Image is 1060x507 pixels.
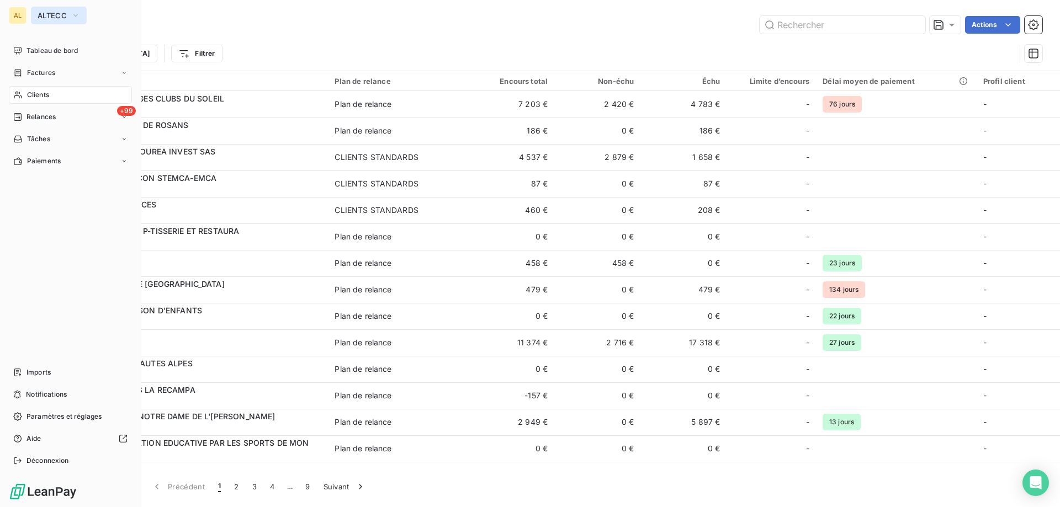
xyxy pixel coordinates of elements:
[983,152,987,162] span: -
[27,156,61,166] span: Paiements
[76,422,321,433] span: C000023093
[983,311,987,321] span: -
[76,210,321,221] span: C000023005
[468,197,554,223] td: 460 €
[983,444,987,453] span: -
[554,303,640,329] td: 0 €
[806,205,809,216] span: -
[806,311,809,322] span: -
[806,178,809,189] span: -
[468,276,554,303] td: 479 €
[806,125,809,136] span: -
[335,125,391,136] div: Plan de relance
[76,369,321,380] span: C000023090
[26,389,67,399] span: Notifications
[806,390,809,401] span: -
[317,475,373,498] button: Suivant
[218,481,221,492] span: 1
[335,417,391,428] div: Plan de relance
[76,173,216,183] span: ACACIAS BRIANCON STEMCA-EMCA
[76,412,275,421] span: AEC - CHALETS NOTRE DAME DE L'[PERSON_NAME]
[554,409,640,435] td: 0 €
[640,118,727,144] td: 186 €
[26,412,102,421] span: Paramètres et réglages
[561,77,634,86] div: Non-échu
[554,435,640,462] td: 0 €
[468,382,554,409] td: -157 €
[117,106,136,116] span: +99
[554,250,640,276] td: 458 €
[76,184,321,195] span: C000023709
[806,443,809,454] span: -
[823,308,861,324] span: 22 jours
[468,223,554,250] td: 0 €
[823,334,861,351] span: 27 jours
[983,391,987,400] span: -
[640,91,727,118] td: 4 783 €
[554,144,640,170] td: 2 879 €
[335,364,391,375] div: Plan de relance
[281,478,299,495] span: …
[26,112,56,122] span: Relances
[468,118,554,144] td: 186 €
[823,414,861,430] span: 13 jours
[983,205,987,215] span: -
[76,449,321,460] span: C000046521
[983,126,987,135] span: -
[554,276,640,303] td: 0 €
[335,178,418,189] div: CLIENTS STANDARDS
[554,223,640,250] td: 0 €
[640,170,727,197] td: 87 €
[468,435,554,462] td: 0 €
[640,329,727,356] td: 17 318 €
[76,157,321,168] span: C000048937
[554,91,640,118] td: 2 420 €
[806,364,809,375] span: -
[983,258,987,268] span: -
[554,356,640,382] td: 0 €
[76,279,225,289] span: ADONIS GOLF DE [GEOGRAPHIC_DATA]
[76,438,309,447] span: AESM - ASSOCIATION EDUCATIVE PAR LES SPORTS DE MON
[640,382,727,409] td: 0 €
[26,367,51,377] span: Imports
[983,417,987,426] span: -
[76,104,321,115] span: C000035670
[246,475,263,498] button: 3
[9,483,77,500] img: Logo LeanPay
[983,338,987,347] span: -
[806,284,809,295] span: -
[335,337,391,348] div: Plan de relance
[640,144,727,170] td: 1 658 €
[335,99,391,110] div: Plan de relance
[640,223,727,250] td: 0 €
[76,226,239,236] span: [PERSON_NAME] P-TISSERIE ET RESTAURA
[335,390,391,401] div: Plan de relance
[9,430,132,447] a: Aide
[554,170,640,197] td: 0 €
[263,475,281,498] button: 4
[468,356,554,382] td: 0 €
[823,281,865,298] span: 134 jours
[983,77,1053,86] div: Profil client
[640,250,727,276] td: 0 €
[640,435,727,462] td: 0 €
[475,77,548,86] div: Encours total
[76,396,321,407] span: C000019197
[335,311,391,322] div: Plan de relance
[554,462,640,488] td: 73 €
[468,144,554,170] td: 4 537 €
[806,231,809,242] span: -
[468,329,554,356] td: 11 374 €
[647,77,720,86] div: Échu
[640,276,727,303] td: 479 €
[806,99,809,110] span: -
[26,456,69,466] span: Déconnexion
[335,205,418,216] div: CLIENTS STANDARDS
[335,284,391,295] div: Plan de relance
[227,475,245,498] button: 2
[76,94,224,103] span: 2 ALPES - VILLAGES CLUBS DU SOLEIL
[983,99,987,109] span: -
[806,337,809,348] span: -
[468,250,554,276] td: 458 €
[38,11,67,20] span: ALTECC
